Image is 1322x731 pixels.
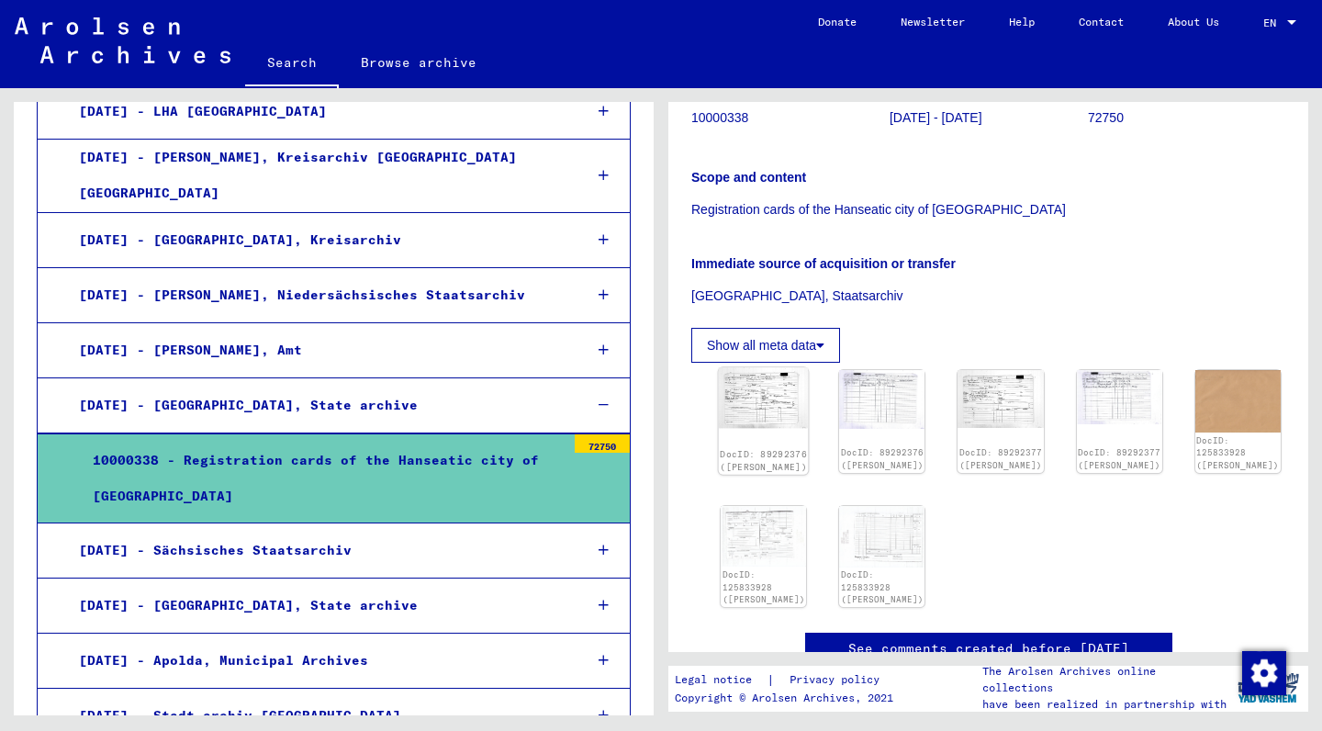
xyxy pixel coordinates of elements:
a: DocID: 89292376 ([PERSON_NAME]) [720,449,807,473]
p: Registration cards of the Hanseatic city of [GEOGRAPHIC_DATA] [691,200,1285,219]
img: 001.jpg [958,370,1043,428]
a: DocID: 125833928 ([PERSON_NAME]) [723,569,805,604]
div: 72750 [575,434,630,453]
img: 004.jpg [839,506,924,568]
img: 002.jpg [839,370,924,429]
img: yv_logo.png [1234,665,1303,711]
a: DocID: 89292377 ([PERSON_NAME]) [1078,447,1160,470]
div: [DATE] - [GEOGRAPHIC_DATA], State archive [65,388,567,423]
span: EN [1263,17,1283,29]
p: [GEOGRAPHIC_DATA], Staatsarchiv [691,287,1285,306]
div: [DATE] - Apolda, Municipal Archives [65,643,567,679]
a: See comments created before [DATE] [848,639,1129,658]
p: 10000338 [691,108,889,128]
div: Change consent [1241,650,1285,694]
img: 003.jpg [721,506,806,567]
div: [DATE] - [PERSON_NAME], Amt [65,332,567,368]
div: 10000338 - Registration cards of the Hanseatic city of [GEOGRAPHIC_DATA] [79,443,566,514]
a: DocID: 125833928 ([PERSON_NAME]) [1196,435,1279,470]
div: [DATE] - [GEOGRAPHIC_DATA], State archive [65,588,567,624]
b: Scope and content [691,170,806,185]
img: Arolsen_neg.svg [15,17,230,63]
img: 001.jpg [719,367,809,428]
a: DocID: 125833928 ([PERSON_NAME]) [841,569,924,604]
div: [DATE] - [GEOGRAPHIC_DATA], Kreisarchiv [65,222,567,258]
img: 001.jpg [1195,370,1281,433]
div: [DATE] - [PERSON_NAME], Kreisarchiv [GEOGRAPHIC_DATA] [GEOGRAPHIC_DATA] [65,140,567,211]
div: | [675,670,902,690]
a: DocID: 89292377 ([PERSON_NAME]) [959,447,1042,470]
a: Legal notice [675,670,767,690]
button: Show all meta data [691,328,840,363]
b: Immediate source of acquisition or transfer [691,256,956,271]
p: [DATE] - [DATE] [890,108,1087,128]
div: [DATE] - LHA [GEOGRAPHIC_DATA] [65,94,567,129]
img: 002.jpg [1077,370,1162,424]
p: have been realized in partnership with [982,696,1228,713]
p: Copyright © Arolsen Archives, 2021 [675,690,902,706]
p: 72750 [1088,108,1285,128]
a: Privacy policy [775,670,902,690]
a: Browse archive [339,40,499,84]
p: The Arolsen Archives online collections [982,663,1228,696]
div: [DATE] - Sächsisches Staatsarchiv [65,533,567,568]
a: Search [245,40,339,88]
a: DocID: 89292376 ([PERSON_NAME]) [841,447,924,470]
div: [DATE] - [PERSON_NAME], Niedersächsisches Staatsarchiv [65,277,567,313]
img: Change consent [1242,651,1286,695]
